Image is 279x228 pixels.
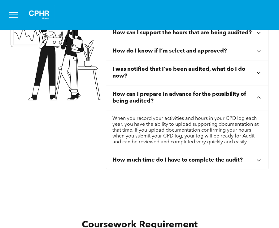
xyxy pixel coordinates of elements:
h3: How can I prepare in advance for the possibility of being audited? [112,91,255,104]
h3: How do I know if I’m select and approved? [112,48,227,54]
h3: How much time do I have to complete the audit? [112,157,243,163]
p: When you record your activities and hours in your CPD log each year, you have the ability to uplo... [112,116,262,145]
h3: I was notified that I’ve been audited, what do I do now? [112,66,255,79]
button: menu [6,7,22,23]
h3: How can I support the hours that are being audited? [112,29,252,36]
img: A white background with a few lines on it [24,5,54,25]
img: Two women are standing next to each other looking at a laptop. [11,19,101,100]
